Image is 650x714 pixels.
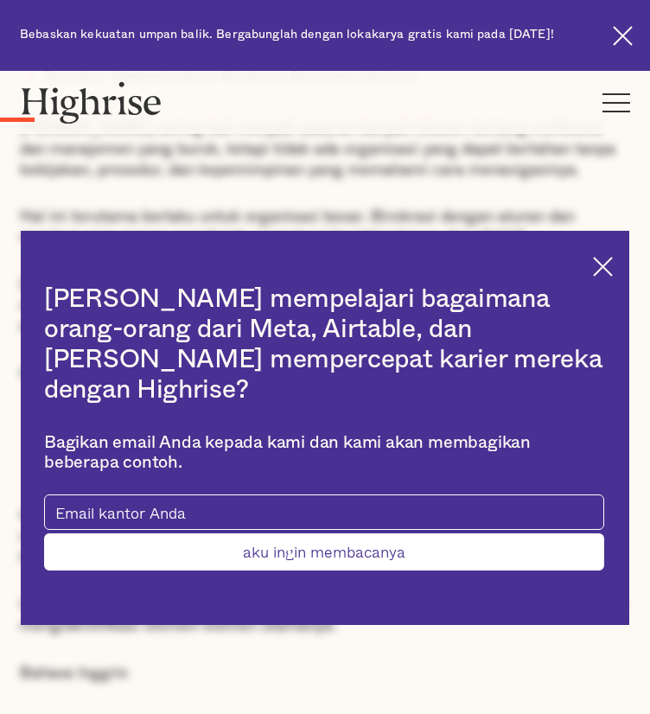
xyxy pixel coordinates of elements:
font: [PERSON_NAME] mempelajari bagaimana orang-orang dari Meta, Airtable, dan [PERSON_NAME] mempercepa... [44,286,602,402]
input: aku ingin membacanya [44,533,604,571]
input: Email kantor Anda [44,494,604,530]
img: Logo gedung tinggi [20,81,162,124]
form: bentuk-modal-artikel-blog-ascender-saat-ini [44,494,604,571]
font: Bagikan email Anda kepada kami dan kami akan membagikan beberapa contoh. [44,434,531,472]
img: Ikon salib [593,257,613,277]
img: Ikon salib [613,26,633,46]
